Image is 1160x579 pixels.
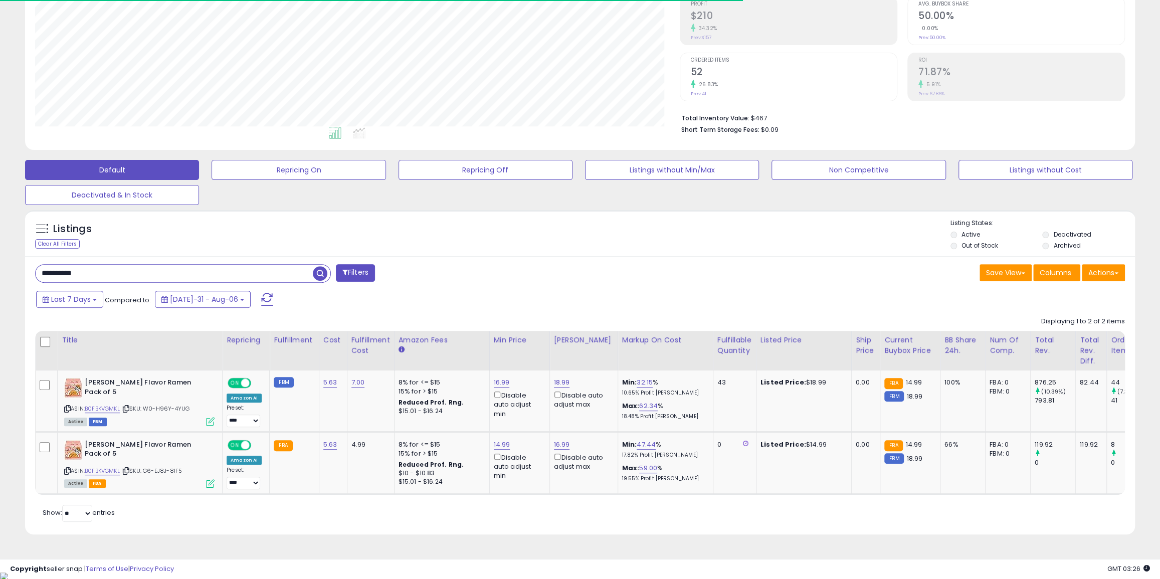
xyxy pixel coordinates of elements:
[622,377,637,387] b: Min:
[761,125,779,134] span: $0.09
[250,379,266,388] span: OFF
[1053,230,1091,239] label: Deactivated
[62,335,218,345] div: Title
[637,377,653,388] a: 32.15
[906,454,922,463] span: 18.99
[121,467,182,475] span: | SKU: G6-EJ8J-8IF5
[1041,388,1065,396] small: (10.39%)
[250,441,266,449] span: OFF
[227,405,262,427] div: Preset:
[856,440,872,449] div: 0.00
[1111,335,1147,356] div: Ordered Items
[274,440,292,451] small: FBA
[918,25,938,32] small: 0.00%
[554,440,570,450] a: 16.99
[1111,440,1151,449] div: 8
[10,564,174,574] div: seller snap | |
[399,440,482,449] div: 8% for <= $15
[399,378,482,387] div: 8% for <= $15
[1035,458,1075,467] div: 0
[1080,378,1099,387] div: 82.44
[25,160,199,180] button: Default
[1080,335,1102,366] div: Total Rev. Diff.
[64,378,82,398] img: 61t9qOjtXBL._SL40_.jpg
[622,413,705,420] p: 18.48% Profit [PERSON_NAME]
[351,440,386,449] div: 4.99
[980,264,1032,281] button: Save View
[121,405,189,413] span: | SKU: W0-H96Y-4YUG
[64,418,87,426] span: All listings currently available for purchase on Amazon
[760,440,844,449] div: $14.99
[884,440,903,451] small: FBA
[554,377,570,388] a: 18.99
[227,467,262,489] div: Preset:
[695,25,717,32] small: 34.32%
[85,440,207,461] b: [PERSON_NAME] Flavor Ramen Pack of 5
[918,58,1124,63] span: ROI
[681,125,759,134] b: Short Term Storage Fees:
[86,564,128,573] a: Terms of Use
[622,335,709,345] div: Markup on Cost
[399,478,482,486] div: $15.01 - $16.24
[227,335,265,345] div: Repricing
[64,440,215,487] div: ASIN:
[884,453,904,464] small: FBM
[695,81,718,88] small: 26.83%
[990,378,1023,387] div: FBA: 0
[618,331,713,370] th: The percentage added to the cost of goods (COGS) that forms the calculator for Min & Max prices.
[905,377,922,387] span: 14.99
[990,449,1023,458] div: FBM: 0
[990,387,1023,396] div: FBM: 0
[494,390,542,419] div: Disable auto adjust min
[1111,378,1151,387] div: 44
[990,440,1023,449] div: FBA: 0
[1082,264,1125,281] button: Actions
[884,335,936,356] div: Current Buybox Price
[918,35,945,41] small: Prev: 50.00%
[961,241,998,250] label: Out of Stock
[961,230,980,239] label: Active
[905,440,922,449] span: 14.99
[399,460,464,469] b: Reduced Prof. Rng.
[1080,440,1099,449] div: 119.92
[585,160,759,180] button: Listings without Min/Max
[681,114,749,122] b: Total Inventory Value:
[681,111,1117,123] li: $467
[36,291,103,308] button: Last 7 Days
[494,377,510,388] a: 16.99
[1035,378,1075,387] div: 876.25
[944,335,981,356] div: BB Share 24h.
[323,335,343,345] div: Cost
[399,345,405,354] small: Amazon Fees.
[691,66,897,80] h2: 52
[622,401,640,411] b: Max:
[639,463,657,473] a: 59.00
[64,479,87,488] span: All listings currently available for purchase on Amazon
[399,387,482,396] div: 15% for > $15
[856,378,872,387] div: 0.00
[622,440,637,449] b: Min:
[64,378,215,425] div: ASIN:
[399,469,482,478] div: $10 - $10.83
[105,295,151,305] span: Compared to:
[856,335,876,356] div: Ship Price
[622,452,705,459] p: 17.82% Profit [PERSON_NAME]
[229,379,241,388] span: ON
[918,10,1124,24] h2: 50.00%
[918,91,944,97] small: Prev: 67.86%
[884,391,904,402] small: FBM
[351,335,390,356] div: Fulfillment Cost
[906,392,922,401] span: 18.99
[1117,388,1138,396] small: (7.32%)
[950,219,1135,228] p: Listing States:
[944,440,978,449] div: 66%
[637,440,656,450] a: 47.44
[323,440,337,450] a: 5.63
[923,81,941,88] small: 5.91%
[622,475,705,482] p: 19.55% Profit [PERSON_NAME]
[89,479,106,488] span: FBA
[1041,317,1125,326] div: Displaying 1 to 2 of 2 items
[554,335,614,345] div: [PERSON_NAME]
[918,2,1124,7] span: Avg. Buybox Share
[399,160,572,180] button: Repricing Off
